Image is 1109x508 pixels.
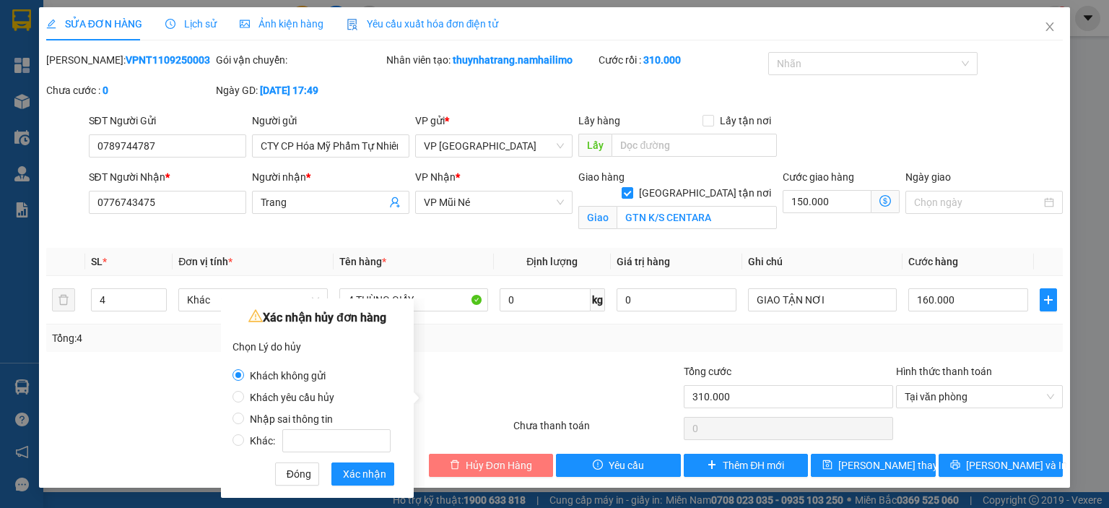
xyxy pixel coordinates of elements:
[617,256,670,267] span: Giá trị hàng
[707,460,717,471] span: plus
[1040,294,1056,306] span: plus
[103,85,108,96] b: 0
[46,18,142,30] span: SỬA ĐƠN HÀNG
[91,256,103,267] span: SL
[232,307,402,329] div: Xác nhận hủy đơn hàng
[415,171,456,183] span: VP Nhận
[822,460,832,471] span: save
[248,309,263,323] span: warning
[1044,21,1056,33] span: close
[466,457,532,473] span: Hủy Đơn Hàng
[252,113,409,129] div: Người gửi
[240,19,250,29] span: picture
[46,19,56,29] span: edit
[275,462,319,486] button: Đóng
[240,18,323,30] span: Ảnh kiện hàng
[1040,288,1057,311] button: plus
[244,413,339,425] span: Nhập sai thông tin
[633,185,777,201] span: [GEOGRAPHIC_DATA] tận nơi
[879,195,891,207] span: dollar-circle
[450,460,460,471] span: delete
[643,54,681,66] b: 310.000
[415,113,573,129] div: VP gửi
[389,197,401,208] span: user-add
[896,366,992,377] label: Hình thức thanh toán
[578,134,612,157] span: Lấy
[386,52,596,68] div: Nhân viên tạo:
[914,194,1041,210] input: Ngày giao
[908,256,958,267] span: Cước hàng
[526,256,578,267] span: Định lượng
[165,18,217,30] span: Lịch sử
[429,454,554,477] button: deleteHủy Đơn Hàng
[783,171,854,183] label: Cước giao hàng
[347,18,499,30] span: Yêu cầu xuất hóa đơn điện tử
[339,288,488,311] input: VD: Bàn, Ghế
[811,454,936,477] button: save[PERSON_NAME] thay đổi
[838,457,954,473] span: [PERSON_NAME] thay đổi
[512,418,682,443] div: Chưa thanh toán
[593,460,603,471] span: exclamation-circle
[343,466,386,482] span: Xác nhận
[905,386,1054,408] span: Tại văn phòng
[232,336,402,358] div: Chọn Lý do hủy
[178,256,232,267] span: Đơn vị tính
[331,462,394,486] button: Xác nhận
[742,248,903,276] th: Ghi chú
[714,113,777,129] span: Lấy tận nơi
[783,190,871,213] input: Cước giao hàng
[453,54,573,66] b: thuynhatrang.namhailimo
[684,454,809,477] button: plusThêm ĐH mới
[609,457,644,473] span: Yêu cầu
[126,54,210,66] b: VPNT1109250003
[617,206,777,229] input: Giao tận nơi
[748,288,897,311] input: Ghi Chú
[244,370,331,382] span: Khách không gửi
[966,457,1067,473] span: [PERSON_NAME] và In
[89,169,246,185] div: SĐT Người Nhận
[939,454,1064,477] button: printer[PERSON_NAME] và In
[1030,7,1070,48] button: Close
[578,115,620,126] span: Lấy hàng
[89,113,246,129] div: SĐT Người Gửi
[599,52,765,68] div: Cước rồi :
[252,169,409,185] div: Người nhận
[612,134,777,157] input: Dọc đường
[424,135,564,157] span: VP Nha Trang
[424,191,564,213] span: VP Mũi Né
[46,52,213,68] div: [PERSON_NAME]:
[287,466,311,482] span: Đóng
[216,52,383,68] div: Gói vận chuyển:
[905,171,951,183] label: Ngày giao
[165,19,175,29] span: clock-circle
[216,82,383,98] div: Ngày GD:
[187,289,318,311] span: Khác
[578,206,617,229] span: Giao
[52,288,75,311] button: delete
[950,460,960,471] span: printer
[52,330,429,346] div: Tổng: 4
[556,454,681,477] button: exclamation-circleYêu cầu
[684,366,731,377] span: Tổng cước
[578,171,625,183] span: Giao hàng
[723,457,784,473] span: Thêm ĐH mới
[339,256,386,267] span: Tên hàng
[244,435,396,447] span: Khác:
[591,288,605,311] span: kg
[46,82,213,98] div: Chưa cước :
[282,429,391,452] input: Khác:
[244,392,340,403] span: Khách yêu cầu hủy
[260,85,318,96] b: [DATE] 17:49
[347,19,358,30] img: icon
